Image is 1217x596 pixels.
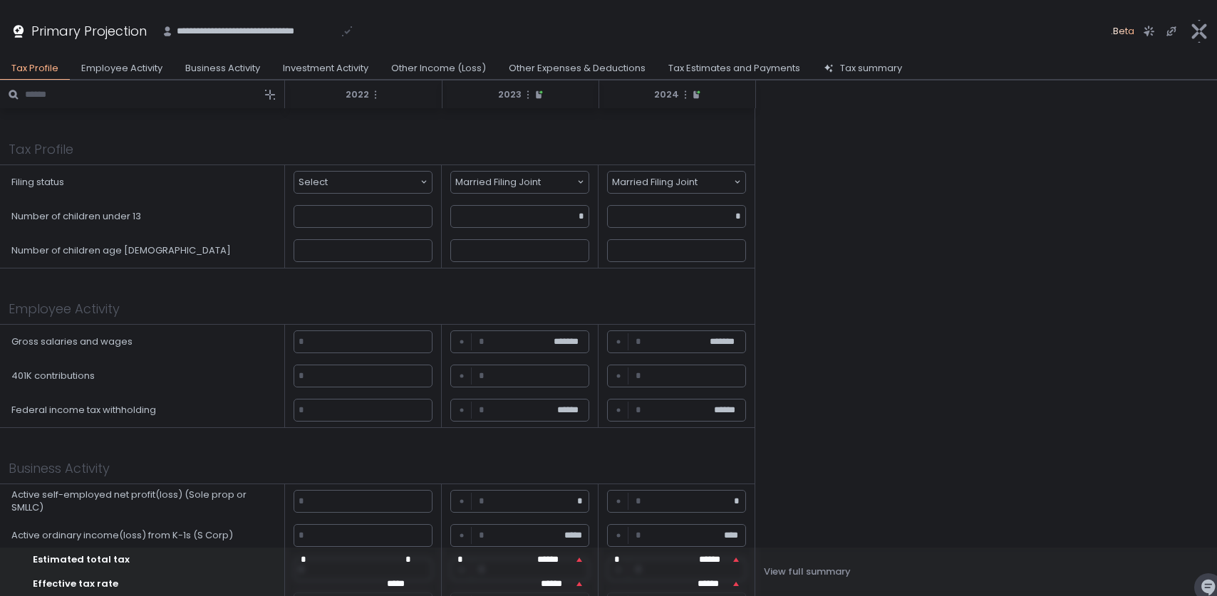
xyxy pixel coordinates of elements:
div: Filing status [11,176,64,189]
div: Select [294,171,433,194]
div: Married Filing Joint [450,171,589,194]
span: Estimated total tax [33,553,130,566]
div: Married Filing Joint [607,171,746,194]
div: Active ordinary income(loss) from K-1s (S Corp) [11,529,233,542]
div: Gross salaries and wages [11,335,133,348]
div: Tax Profile [11,62,58,75]
button: View full summary [764,560,851,583]
div: Investment Activity [283,62,368,75]
span: 2024 [654,88,679,101]
div: Federal income tax withholding [11,404,156,417]
div: Employee Activity [81,62,162,75]
h1: Employee Activity [9,299,120,318]
h1: Business Activity [9,459,110,478]
div: Business Activity [185,62,260,75]
span: 2023 [498,88,522,101]
h1: Primary Projection [31,21,147,41]
div: Tax Estimates and Payments [668,62,800,75]
div: 401K contributions [11,370,95,382]
div: Other Income (Loss) [391,62,486,75]
div: View full summary [764,565,851,578]
div: Number of children age [DEMOGRAPHIC_DATA] [11,244,231,257]
div: Number of children under 13 [11,210,141,223]
div: Active self-employed net profit(loss) (Sole prop or SMLLC) [11,488,271,514]
h1: Tax Profile [9,140,73,159]
span: 2022 [346,88,369,101]
div: Other Expenses & Deductions [509,62,646,75]
span: .Beta [1108,24,1134,38]
div: Tax summary [840,62,902,75]
span: Effective tax rate [33,577,118,590]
